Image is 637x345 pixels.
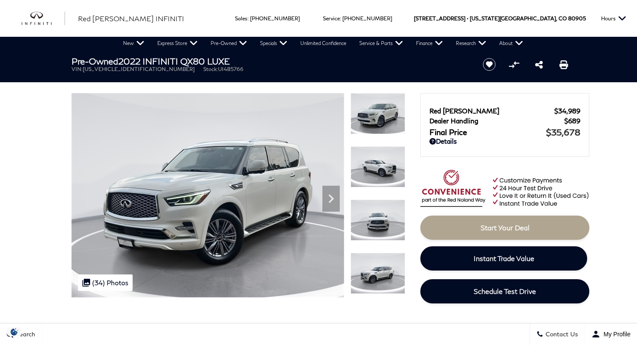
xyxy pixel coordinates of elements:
img: Used 2022 Moonstone White INFINITI LUXE image 4 [351,253,405,294]
span: Stock: [203,66,218,72]
span: Search [13,331,35,338]
span: Final Price [429,127,546,137]
a: Red [PERSON_NAME] INFINITI [78,13,184,24]
span: Start Your Deal [481,223,530,232]
a: infiniti [22,12,65,26]
span: : [247,15,249,22]
span: My Profile [600,331,630,338]
span: VIN: [71,66,83,72]
span: : [340,15,341,22]
div: (34) Photos [78,274,133,291]
span: Dealer Handling [429,117,564,125]
span: Instant Trade Value [474,254,534,262]
span: Schedule Test Drive [474,287,536,295]
a: Red [PERSON_NAME] $34,989 [429,107,580,115]
a: [PHONE_NUMBER] [342,15,392,22]
a: Share this Pre-Owned 2022 INFINITI QX80 LUXE [535,59,543,70]
span: UI485766 [218,66,244,72]
span: Service [323,15,340,22]
a: Final Price $35,678 [429,127,580,137]
a: Finance [409,37,449,50]
button: Open user profile menu [585,323,637,345]
a: Research [449,37,493,50]
span: $34,989 [554,107,580,115]
span: Sales [235,15,247,22]
img: INFINITI [22,12,65,26]
h1: 2022 INFINITI QX80 LUXE [71,56,468,66]
a: Schedule Test Drive [420,279,589,303]
a: Instant Trade Value [420,246,587,271]
a: New [117,37,151,50]
a: Dealer Handling $689 [429,117,580,125]
img: Used 2022 Moonstone White INFINITI LUXE image 3 [351,200,405,241]
button: Save vehicle [480,58,499,71]
img: Used 2022 Moonstone White INFINITI LUXE image 1 [351,93,405,134]
a: Pre-Owned [204,37,253,50]
strong: Pre-Owned [71,56,118,66]
a: [STREET_ADDRESS] • [US_STATE][GEOGRAPHIC_DATA], CO 80905 [414,15,586,22]
a: About [493,37,530,50]
a: Print this Pre-Owned 2022 INFINITI QX80 LUXE [559,59,568,70]
nav: Main Navigation [117,37,530,50]
a: Unlimited Confidence [294,37,353,50]
span: Contact Us [543,331,578,338]
img: Opt-Out Icon [4,327,24,336]
a: Details [429,137,580,145]
img: Used 2022 Moonstone White INFINITI LUXE image 2 [351,146,405,187]
span: $689 [564,117,580,125]
div: Next [322,186,340,212]
a: Service & Parts [353,37,409,50]
span: Red [PERSON_NAME] [429,107,554,115]
span: $35,678 [546,127,580,137]
a: Start Your Deal [420,216,589,240]
section: Click to Open Cookie Consent Modal [4,327,24,336]
span: Red [PERSON_NAME] INFINITI [78,14,184,23]
a: Specials [253,37,294,50]
img: Used 2022 Moonstone White INFINITI LUXE image 1 [71,93,344,297]
span: [US_VEHICLE_IDENTIFICATION_NUMBER] [83,66,195,72]
a: [PHONE_NUMBER] [250,15,300,22]
a: Express Store [151,37,204,50]
button: Compare vehicle [507,58,520,71]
